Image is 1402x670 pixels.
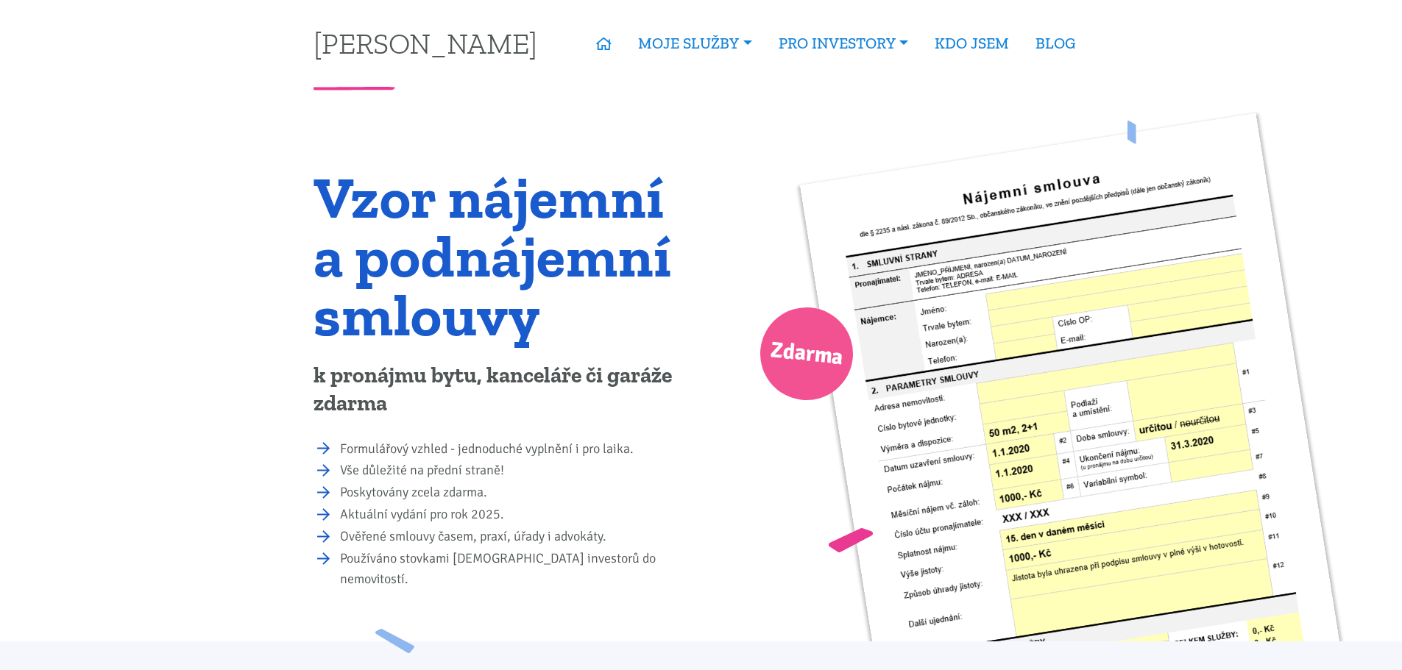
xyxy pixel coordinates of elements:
[314,362,691,418] p: k pronájmu bytu, kanceláře či garáže zdarma
[340,482,691,503] li: Poskytovány zcela zdarma.
[625,26,765,60] a: MOJE SLUŽBY
[314,168,691,344] h1: Vzor nájemní a podnájemní smlouvy
[768,331,845,377] span: Zdarma
[921,26,1022,60] a: KDO JSEM
[340,549,691,590] li: Používáno stovkami [DEMOGRAPHIC_DATA] investorů do nemovitostí.
[340,460,691,481] li: Vše důležité na přední straně!
[1022,26,1088,60] a: BLOG
[340,439,691,460] li: Formulářový vzhled - jednoduché vyplnění i pro laika.
[314,29,537,57] a: [PERSON_NAME]
[340,527,691,547] li: Ověřené smlouvy časem, praxí, úřady i advokáty.
[765,26,921,60] a: PRO INVESTORY
[340,505,691,525] li: Aktuální vydání pro rok 2025.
